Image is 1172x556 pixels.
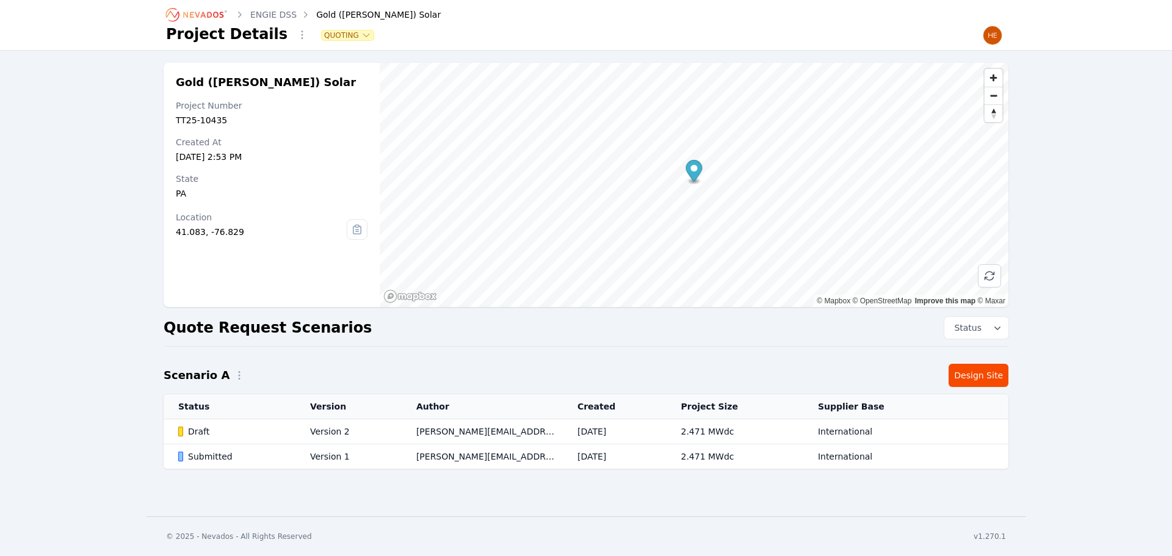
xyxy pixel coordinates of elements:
[176,151,367,163] div: [DATE] 2:53 PM
[295,419,402,444] td: Version 2
[176,187,367,200] div: PA
[176,173,367,185] div: State
[164,444,1008,469] tr: SubmittedVersion 1[PERSON_NAME][EMAIL_ADDRESS][PERSON_NAME][DOMAIN_NAME][DATE]2.471 MWdcInternati...
[176,75,367,90] h2: Gold ([PERSON_NAME]) Solar
[295,394,402,419] th: Version
[178,450,289,463] div: Submitted
[817,297,850,305] a: Mapbox
[803,394,957,419] th: Supplier Base
[164,419,1008,444] tr: DraftVersion 2[PERSON_NAME][EMAIL_ADDRESS][PERSON_NAME][DOMAIN_NAME][DATE]2.471 MWdcInternational
[402,394,563,419] th: Author
[563,444,667,469] td: [DATE]
[402,444,563,469] td: [PERSON_NAME][EMAIL_ADDRESS][PERSON_NAME][DOMAIN_NAME]
[402,419,563,444] td: [PERSON_NAME][EMAIL_ADDRESS][PERSON_NAME][DOMAIN_NAME]
[985,87,1002,104] button: Zoom out
[944,317,1008,339] button: Status
[164,367,230,384] h2: Scenario A
[164,318,372,338] h2: Quote Request Scenarios
[667,444,803,469] td: 2.471 MWdc
[380,63,1008,307] canvas: Map
[166,532,312,541] div: © 2025 - Nevados - All Rights Reserved
[915,297,975,305] a: Improve this map
[176,99,367,112] div: Project Number
[563,419,667,444] td: [DATE]
[176,211,347,223] div: Location
[563,394,667,419] th: Created
[803,444,957,469] td: International
[803,419,957,444] td: International
[164,394,295,419] th: Status
[685,160,702,185] div: Map marker
[985,104,1002,122] button: Reset bearing to north
[985,69,1002,87] button: Zoom in
[853,297,912,305] a: OpenStreetMap
[299,9,441,21] div: Gold ([PERSON_NAME]) Solar
[949,364,1008,387] a: Design Site
[667,419,803,444] td: 2.471 MWdc
[977,297,1005,305] a: Maxar
[949,322,982,334] span: Status
[176,136,367,148] div: Created At
[166,24,288,44] h1: Project Details
[176,114,367,126] div: TT25-10435
[166,5,441,24] nav: Breadcrumb
[178,425,289,438] div: Draft
[985,105,1002,122] span: Reset bearing to north
[667,394,803,419] th: Project Size
[983,26,1002,45] img: Henar Luque
[176,226,347,238] div: 41.083, -76.829
[383,289,437,303] a: Mapbox homepage
[974,532,1006,541] div: v1.270.1
[322,31,374,40] button: Quoting
[295,444,402,469] td: Version 1
[250,9,297,21] a: ENGIE DSS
